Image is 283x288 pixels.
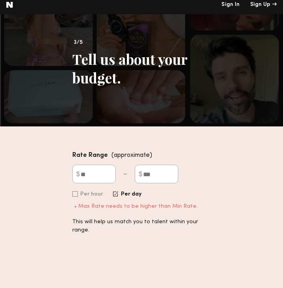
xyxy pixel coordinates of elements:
[221,2,240,8] a: Sign In
[135,165,178,183] input: $
[74,202,198,211] div: • Max Rate needs to be higher than Min Rate.
[113,191,141,198] div: Per day
[139,171,142,178] div: $
[72,50,211,87] div: Tell us about your budget.
[72,218,211,234] div: This will help us match you to talent within your range.
[76,171,80,178] div: $
[111,150,152,161] div: (approximate)
[72,150,211,161] div: Rate Range
[72,191,103,198] div: Per hour
[250,2,277,8] a: Sign Up
[72,165,116,183] input: $
[72,38,211,47] div: 3/5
